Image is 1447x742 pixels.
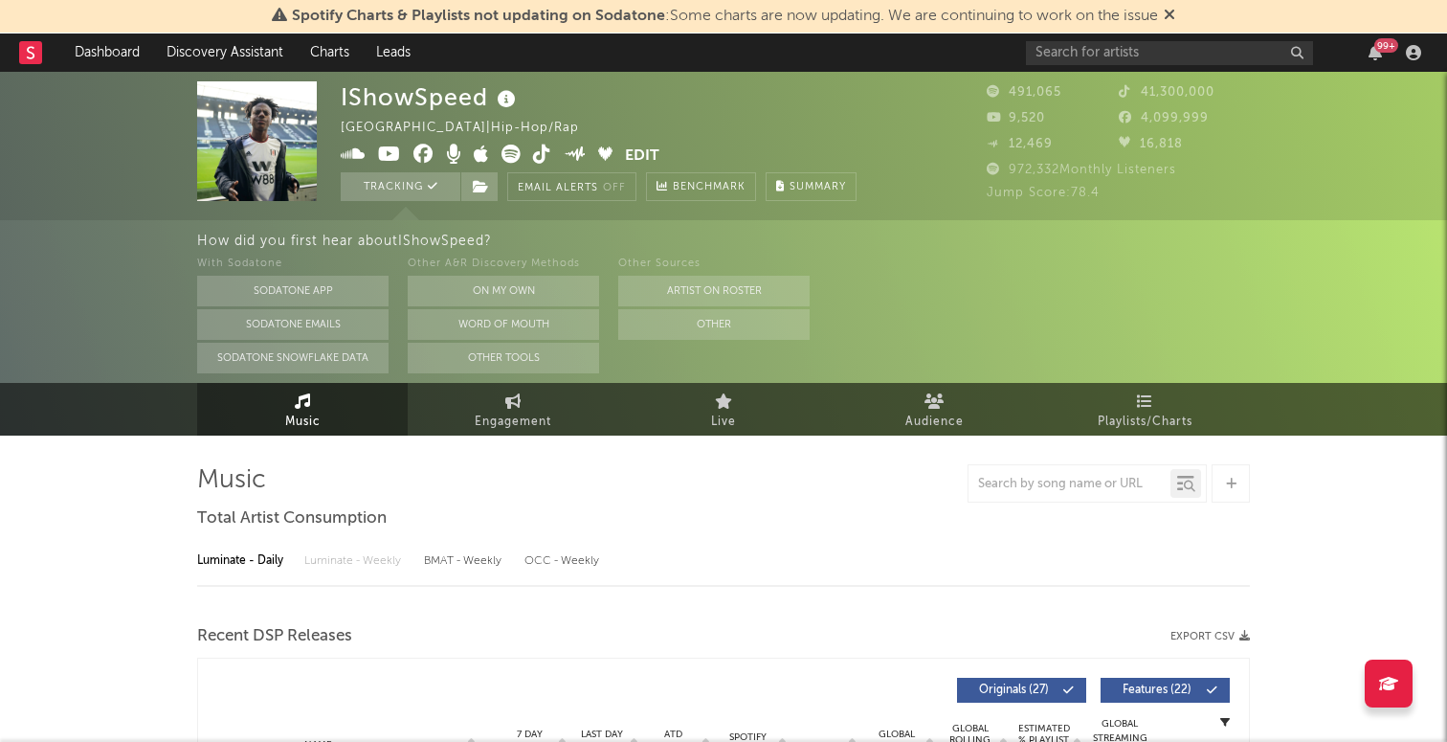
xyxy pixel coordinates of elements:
div: With Sodatone [197,253,389,276]
a: Benchmark [646,172,756,201]
span: Engagement [475,411,551,434]
span: Spotify Charts & Playlists not updating on Sodatone [292,9,665,24]
div: 99 + [1374,38,1398,53]
div: Other A&R Discovery Methods [408,253,599,276]
span: : Some charts are now updating. We are continuing to work on the issue [292,9,1158,24]
a: Audience [829,383,1039,436]
span: 4,099,999 [1119,112,1209,124]
span: Total Artist Consumption [197,507,387,530]
button: Email AlertsOff [507,172,636,201]
button: Edit [625,145,659,169]
button: Export CSV [1170,631,1250,642]
button: Tracking [341,172,460,201]
span: Music [285,411,321,434]
span: Benchmark [673,176,746,199]
span: Dismiss [1164,9,1175,24]
input: Search by song name or URL [968,477,1170,492]
button: On My Own [408,276,599,306]
div: Luminate - Daily [197,545,285,577]
span: 9,520 [987,112,1045,124]
div: [GEOGRAPHIC_DATA] | Hip-Hop/Rap [341,117,623,140]
span: 972,332 Monthly Listeners [987,164,1176,176]
span: Recent DSP Releases [197,625,352,648]
a: Engagement [408,383,618,436]
button: 99+ [1369,45,1382,60]
button: Summary [766,172,857,201]
a: Leads [363,34,424,72]
button: Features(22) [1101,678,1230,703]
span: 12,469 [987,138,1053,150]
a: Playlists/Charts [1039,383,1250,436]
span: 491,065 [987,86,1061,99]
a: Discovery Assistant [153,34,297,72]
a: Charts [297,34,363,72]
span: Summary [790,182,846,192]
span: 16,818 [1119,138,1183,150]
span: Originals ( 27 ) [969,685,1057,696]
span: Jump Score: 78.4 [987,187,1100,199]
button: Other Tools [408,343,599,373]
a: Music [197,383,408,436]
button: Sodatone Emails [197,309,389,340]
div: How did you first hear about IShowSpeed ? [197,230,1447,253]
span: Features ( 22 ) [1113,685,1201,696]
input: Search for artists [1026,41,1313,65]
span: Audience [905,411,964,434]
button: Artist on Roster [618,276,810,306]
button: Sodatone Snowflake Data [197,343,389,373]
a: Dashboard [61,34,153,72]
button: Originals(27) [957,678,1086,703]
button: Other [618,309,810,340]
div: IShowSpeed [341,81,521,113]
span: Live [711,411,736,434]
button: Word Of Mouth [408,309,599,340]
a: Live [618,383,829,436]
button: Sodatone App [197,276,389,306]
em: Off [603,183,626,193]
span: Playlists/Charts [1098,411,1192,434]
span: 41,300,000 [1119,86,1214,99]
div: OCC - Weekly [524,545,601,577]
div: BMAT - Weekly [424,545,505,577]
div: Other Sources [618,253,810,276]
